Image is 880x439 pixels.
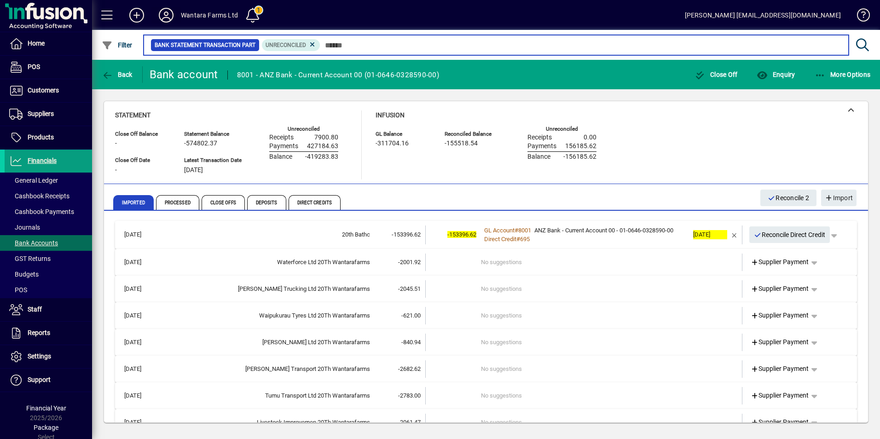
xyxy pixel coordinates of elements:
a: Staff [5,298,92,321]
mat-expansion-panel-header: [DATE]Waipukurau Tyres Ltd 20Th Wantarafarms-621.00No suggestionsSupplier Payment [115,302,857,329]
button: Reconcile 2 [760,190,816,206]
span: Support [28,376,51,383]
mat-expansion-panel-header: [DATE]Waterforce Ltd 20Th Wantarafarms-2001.92No suggestionsSupplier Payment [115,249,857,276]
a: POS [5,282,92,298]
td: [DATE] [120,360,163,378]
span: General Ledger [9,177,58,184]
span: Payments [527,143,556,150]
span: Import [825,191,853,206]
span: Latest Transaction Date [184,157,242,163]
span: Products [28,133,54,141]
span: -155518.54 [445,140,478,147]
a: Supplier Payment [747,387,813,404]
span: -621.00 [401,312,421,319]
span: Processed [156,195,199,210]
span: Cashbook Receipts [9,192,69,200]
td: No suggestions [481,387,689,404]
span: Receipts [527,134,552,141]
span: Receipts [269,134,294,141]
div: [PERSON_NAME] [EMAIL_ADDRESS][DOMAIN_NAME] [685,8,841,23]
a: Products [5,126,92,149]
td: [DATE] [120,280,163,298]
td: No suggestions [481,334,689,351]
div: Stevenson Taylor Ltd 20Th Wantarafarms [163,338,370,347]
mat-chip: Reconciliation Status: Unreconciled [262,39,320,51]
button: Reconcile Direct Credit [749,226,830,243]
span: Direct Credit [484,236,516,243]
a: GST Returns [5,251,92,266]
mat-expansion-panel-header: [DATE]Livestock Improvemen 20Th Wantarafarms-2061.47No suggestionsSupplier Payment [115,409,857,436]
app-page-header-button: Back [92,66,143,83]
td: [DATE] [120,387,163,404]
span: Statement Balance [184,131,242,137]
button: Profile [151,7,181,23]
span: Budgets [9,271,39,278]
span: Package [34,424,58,431]
div: Bank account [150,67,218,82]
a: Suppliers [5,103,92,126]
mat-expansion-panel-header: [DATE][PERSON_NAME] Ltd 20Th Wantarafarms-840.94No suggestionsSupplier Payment [115,329,857,356]
div: Wantara Farms Ltd [181,8,238,23]
button: Close Off [692,66,740,83]
td: [DATE] [120,414,163,431]
td: [DATE] [120,254,163,271]
a: Direct Credit#695 [481,234,533,244]
a: GL Account#8001 [481,225,534,235]
mat-expansion-panel-header: [DATE][PERSON_NAME] Trucking Ltd 20Th Wantarafarms-2045.51No suggestionsSupplier Payment [115,276,857,302]
span: Journals [9,224,40,231]
span: GL Balance [376,131,431,137]
a: Settings [5,345,92,368]
span: -419283.83 [305,153,338,161]
a: Knowledge Base [850,2,868,32]
button: More Options [812,66,873,83]
mat-expansion-panel-header: [DATE]Tumu Transport Ltd 20Th Wantarafarms-2783.00No suggestionsSupplier Payment [115,382,857,409]
a: Budgets [5,266,92,282]
a: Reports [5,322,92,345]
span: 695 [520,236,530,243]
div: [DATE] [693,230,727,239]
span: -153396.62 [392,231,421,238]
button: Back [99,66,135,83]
span: [DATE] [184,167,203,174]
span: 0.00 [584,134,596,141]
a: POS [5,56,92,79]
span: - [115,140,117,147]
a: Customers [5,79,92,102]
a: Cashbook Payments [5,204,92,219]
span: Settings [28,352,51,360]
span: Payments [269,143,298,150]
span: Deposits [247,195,286,210]
a: Cashbook Receipts [5,188,92,204]
span: - [115,167,117,174]
td: No suggestions [481,360,689,378]
span: Bank Statement Transaction Part [155,40,255,50]
span: -153396.62 [447,231,476,238]
span: -156185.62 [563,153,596,161]
button: Filter [99,37,135,53]
span: Bank Accounts [9,239,58,247]
span: Reports [28,329,50,336]
td: [DATE] [120,334,163,351]
a: Journals [5,219,92,235]
div: Tumu Transport Ltd 20Th Wantarafarms [163,391,370,400]
span: Supplier Payment [751,337,809,347]
button: Remove [727,227,742,242]
span: 8001 [518,227,531,234]
span: Balance [527,153,550,161]
span: Suppliers [28,110,54,117]
span: Cashbook Payments [9,208,74,215]
div: Waipukurau Tyres Ltd 20Th Wantarafarms [163,311,370,320]
a: Supplier Payment [747,361,813,377]
td: No suggestions [481,254,689,271]
span: -2001.92 [398,259,421,266]
a: Supplier Payment [747,307,813,324]
span: Reconcile Direct Credit [754,227,826,243]
td: [DATE] [120,307,163,324]
a: Supplier Payment [747,254,813,271]
div: Waterforce Ltd 20Th Wantarafarms [163,258,370,267]
span: Reconcile 2 [768,191,809,206]
span: -2682.62 [398,365,421,372]
a: Bank Accounts [5,235,92,251]
button: Enquiry [754,66,797,83]
a: Support [5,369,92,392]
